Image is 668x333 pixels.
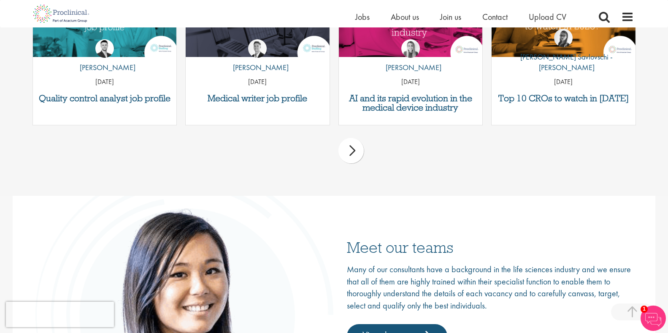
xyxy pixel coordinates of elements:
[641,306,648,313] span: 1
[343,94,479,112] a: AI and its rapid evolution in the medical device industry
[186,77,330,87] p: [DATE]
[379,39,441,77] a: Hannah Burke [PERSON_NAME]
[190,94,325,103] a: Medical writer job profile
[227,39,289,77] a: George Watson [PERSON_NAME]
[347,239,634,255] h3: Meet our teams
[95,39,114,58] img: Joshua Godden
[338,138,364,163] div: next
[37,94,173,103] a: Quality control analyst job profile
[248,39,267,58] img: George Watson
[554,29,573,47] img: Theodora Savlovschi - Wicks
[73,39,135,77] a: Joshua Godden [PERSON_NAME]
[355,11,370,22] a: Jobs
[440,11,461,22] a: Join us
[6,302,114,327] iframe: reCAPTCHA
[492,29,636,77] a: Theodora Savlovschi - Wicks [PERSON_NAME] Savlovschi - [PERSON_NAME]
[401,39,420,58] img: Hannah Burke
[492,77,636,87] p: [DATE]
[339,77,483,87] p: [DATE]
[641,306,666,331] img: Chatbot
[227,62,289,73] p: [PERSON_NAME]
[529,11,566,22] a: Upload CV
[391,11,419,22] a: About us
[482,11,508,22] a: Contact
[492,51,636,73] p: [PERSON_NAME] Savlovschi - [PERSON_NAME]
[379,62,441,73] p: [PERSON_NAME]
[496,94,631,103] a: Top 10 CROs to watch in [DATE]
[33,77,177,87] p: [DATE]
[73,62,135,73] p: [PERSON_NAME]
